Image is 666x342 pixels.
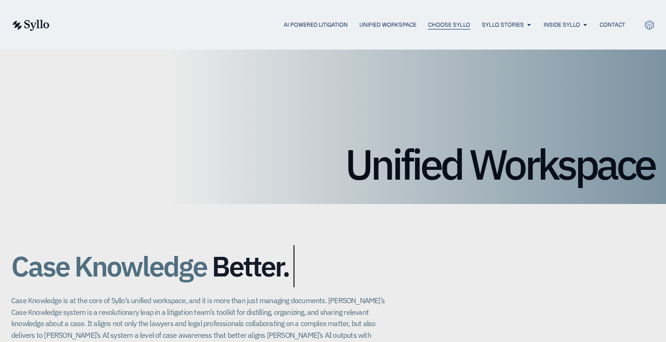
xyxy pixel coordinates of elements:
a: Unified Workspace [359,21,416,29]
span: Case Knowledge [11,245,207,287]
span: Better. [212,251,289,282]
nav: Menu [68,21,625,29]
a: AI Powered Litigation [284,21,348,29]
a: Syllo Stories [482,21,524,29]
img: syllo [11,20,50,31]
div: Menu Toggle [68,21,625,29]
a: Contact [600,21,625,29]
a: Inside Syllo [544,21,580,29]
h1: Unified Workspace [11,143,655,185]
a: Choose Syllo [428,21,470,29]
